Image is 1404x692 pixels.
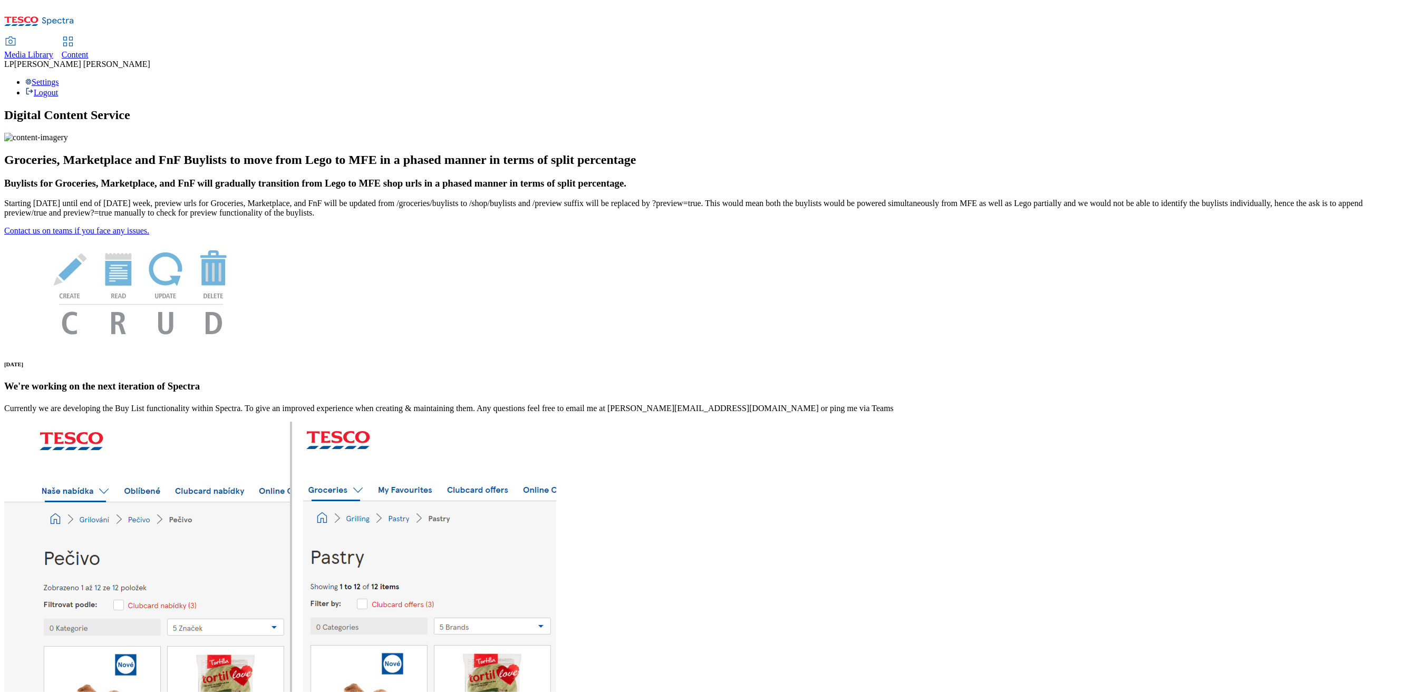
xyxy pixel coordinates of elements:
h3: We're working on the next iteration of Spectra [4,381,1400,392]
img: News Image [4,236,278,346]
h1: Digital Content Service [4,108,1400,122]
span: Media Library [4,50,53,59]
h3: Buylists for Groceries, Marketplace, and FnF will gradually transition from Lego to MFE shop urls... [4,178,1400,189]
span: LP [4,60,14,69]
a: Settings [25,77,59,86]
img: content-imagery [4,133,68,142]
a: Logout [25,88,58,97]
span: Content [62,50,89,59]
a: Contact us on teams if you face any issues. [4,226,149,235]
a: Media Library [4,37,53,60]
h2: Groceries, Marketplace and FnF Buylists to move from Lego to MFE in a phased manner in terms of s... [4,153,1400,167]
p: Starting [DATE] until end of [DATE] week, preview urls for Groceries, Marketplace, and FnF will b... [4,199,1400,218]
p: Currently we are developing the Buy List functionality within Spectra. To give an improved experi... [4,404,1400,413]
span: [PERSON_NAME] [PERSON_NAME] [14,60,150,69]
a: Content [62,37,89,60]
h6: [DATE] [4,361,1400,367]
